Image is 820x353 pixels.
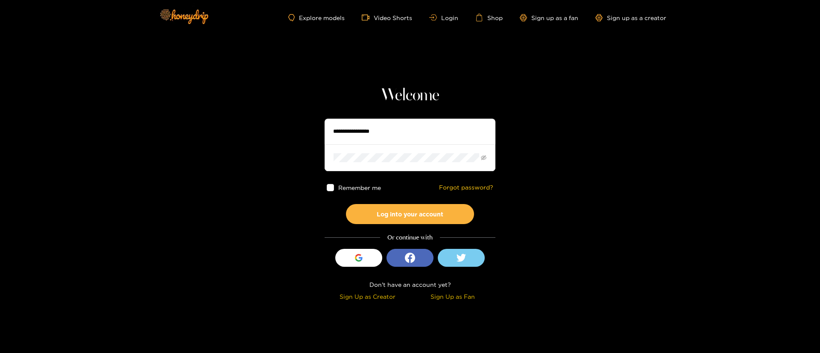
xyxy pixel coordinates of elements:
[288,14,345,21] a: Explore models
[338,184,381,191] span: Remember me
[362,14,412,21] a: Video Shorts
[439,184,493,191] a: Forgot password?
[475,14,503,21] a: Shop
[520,14,578,21] a: Sign up as a fan
[595,14,666,21] a: Sign up as a creator
[325,280,495,289] div: Don't have an account yet?
[346,204,474,224] button: Log into your account
[429,15,458,21] a: Login
[412,292,493,301] div: Sign Up as Fan
[325,85,495,106] h1: Welcome
[325,233,495,242] div: Or continue with
[481,155,486,160] span: eye-invisible
[327,292,408,301] div: Sign Up as Creator
[362,14,374,21] span: video-camera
